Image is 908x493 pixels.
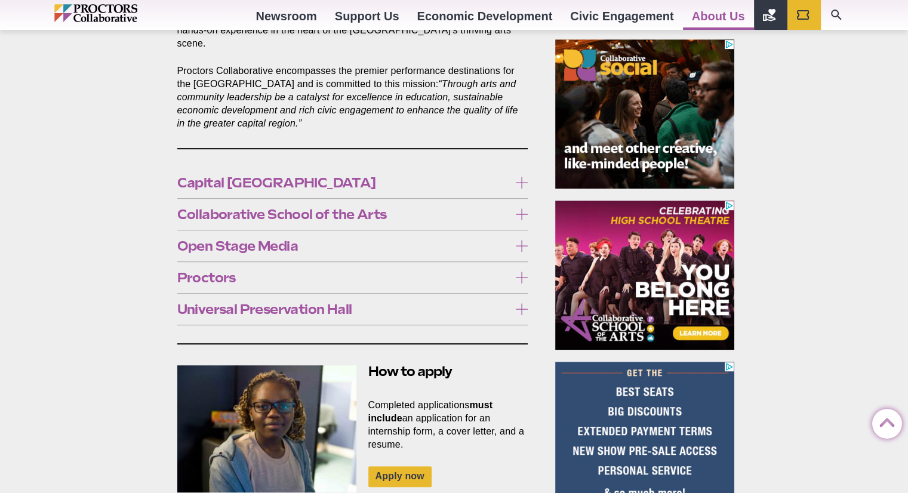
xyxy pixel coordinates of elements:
iframe: Advertisement [555,201,734,350]
span: Proctors [177,271,510,284]
img: Proctors logo [54,4,189,22]
a: Back to Top [872,409,896,433]
span: Collaborative School of the Arts [177,208,510,221]
h2: How to apply [177,362,528,381]
span: Open Stage Media [177,239,510,252]
span: Universal Preservation Hall [177,303,510,316]
iframe: Advertisement [555,39,734,189]
span: Capital [GEOGRAPHIC_DATA] [177,176,510,189]
p: Proctors Collaborative encompasses the premier performance destinations for the [GEOGRAPHIC_DATA]... [177,64,528,130]
a: Apply now [368,466,432,487]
